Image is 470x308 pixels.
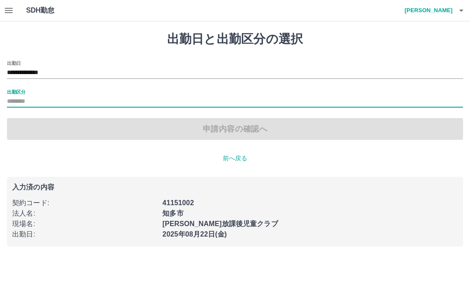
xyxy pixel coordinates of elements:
[7,154,463,163] p: 前へ戻る
[12,229,157,240] p: 出勤日 :
[12,219,157,229] p: 現場名 :
[7,32,463,47] h1: 出勤日と出勤区分の選択
[7,88,25,95] label: 出勤区分
[7,60,21,66] label: 出勤日
[12,198,157,208] p: 契約コード :
[12,208,157,219] p: 法人名 :
[162,199,194,206] b: 41151002
[162,230,227,238] b: 2025年08月22日(金)
[12,184,458,191] p: 入力済の内容
[162,210,183,217] b: 知多市
[162,220,278,227] b: [PERSON_NAME]放課後児童クラブ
